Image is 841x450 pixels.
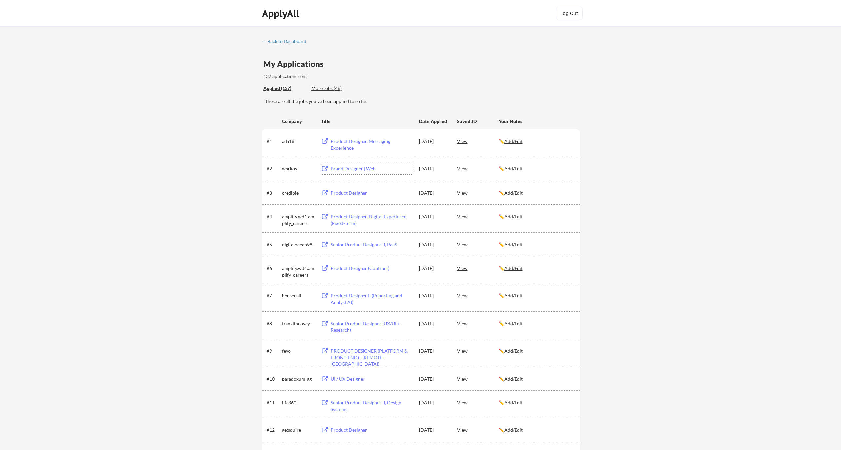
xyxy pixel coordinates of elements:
div: Product Designer, Digital Experience (Fixed-Term) [331,213,413,226]
div: Company [282,118,315,125]
div: [DATE] [419,320,448,327]
div: ✏️ [499,265,574,272]
div: Title [321,118,413,125]
div: Saved JD [457,115,499,127]
u: Add/Edit [504,190,523,196]
div: Your Notes [499,118,574,125]
div: View [457,290,499,301]
div: UI / UX Designer [331,376,413,382]
div: Product Designer II (Reporting and Analyst AI) [331,292,413,305]
a: ← Back to Dashboard [262,39,311,45]
div: Applied (137) [263,85,306,92]
div: Senior Product Designer II, Design Systems [331,399,413,412]
div: Product Designer (Contract) [331,265,413,272]
div: ✏️ [499,320,574,327]
div: PRODUCT DESIGNER (PLATFORM & FRONT-END) - (REMOTE -[GEOGRAPHIC_DATA]) [331,348,413,367]
div: ApplyAll [262,8,301,19]
u: Add/Edit [504,348,523,354]
div: Senior Product Designer (UX/UI + Research) [331,320,413,333]
div: ✏️ [499,213,574,220]
div: Senior Product Designer II, PaaS [331,241,413,248]
div: Product Designer [331,190,413,196]
u: Add/Edit [504,242,523,247]
div: ✏️ [499,348,574,354]
div: View [457,424,499,436]
div: [DATE] [419,292,448,299]
u: Add/Edit [504,293,523,298]
div: View [457,135,499,147]
div: credible [282,190,315,196]
div: View [457,396,499,408]
div: #11 [267,399,280,406]
div: View [457,238,499,250]
div: life360 [282,399,315,406]
div: 137 applications sent [263,73,391,80]
div: View [457,262,499,274]
div: More Jobs (46) [311,85,360,92]
div: franklincovey [282,320,315,327]
u: Add/Edit [504,376,523,382]
div: [DATE] [419,348,448,354]
u: Add/Edit [504,400,523,405]
div: [DATE] [419,376,448,382]
div: [DATE] [419,165,448,172]
div: getsquire [282,427,315,433]
u: Add/Edit [504,427,523,433]
button: Log Out [556,7,583,20]
div: ✏️ [499,427,574,433]
u: Add/Edit [504,214,523,219]
div: paradoxum-gg [282,376,315,382]
div: Date Applied [419,118,448,125]
div: [DATE] [419,241,448,248]
u: Add/Edit [504,321,523,326]
div: ada18 [282,138,315,145]
div: Product Designer [331,427,413,433]
div: #3 [267,190,280,196]
div: View [457,345,499,357]
u: Add/Edit [504,138,523,144]
div: #4 [267,213,280,220]
div: #8 [267,320,280,327]
div: View [457,373,499,384]
u: Add/Edit [504,265,523,271]
div: ✏️ [499,292,574,299]
div: ✏️ [499,241,574,248]
div: #12 [267,427,280,433]
div: #6 [267,265,280,272]
div: View [457,210,499,222]
div: ✏️ [499,165,574,172]
div: [DATE] [419,399,448,406]
div: View [457,187,499,199]
div: [DATE] [419,265,448,272]
div: Product Designer, Messaging Experience [331,138,413,151]
div: digitalocean98 [282,241,315,248]
div: workos [282,165,315,172]
div: #2 [267,165,280,172]
div: These are all the jobs you've been applied to so far. [265,98,580,105]
div: #7 [267,292,280,299]
div: These are job applications we think you'd be a good fit for, but couldn't apply you to automatica... [311,85,360,92]
div: Brand Designer | Web [331,165,413,172]
div: These are all the jobs you've been applied to so far. [263,85,306,92]
div: #10 [267,376,280,382]
div: View [457,162,499,174]
div: #9 [267,348,280,354]
u: Add/Edit [504,166,523,171]
div: housecall [282,292,315,299]
div: View [457,317,499,329]
div: [DATE] [419,213,448,220]
div: amplify.wd1.amplify_careers [282,265,315,278]
div: #5 [267,241,280,248]
div: My Applications [263,60,329,68]
div: [DATE] [419,190,448,196]
div: fevo [282,348,315,354]
div: amplify.wd1.amplify_careers [282,213,315,226]
div: ← Back to Dashboard [262,39,311,44]
div: ✏️ [499,376,574,382]
div: ✏️ [499,190,574,196]
div: #1 [267,138,280,145]
div: [DATE] [419,138,448,145]
div: ✏️ [499,138,574,145]
div: [DATE] [419,427,448,433]
div: ✏️ [499,399,574,406]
